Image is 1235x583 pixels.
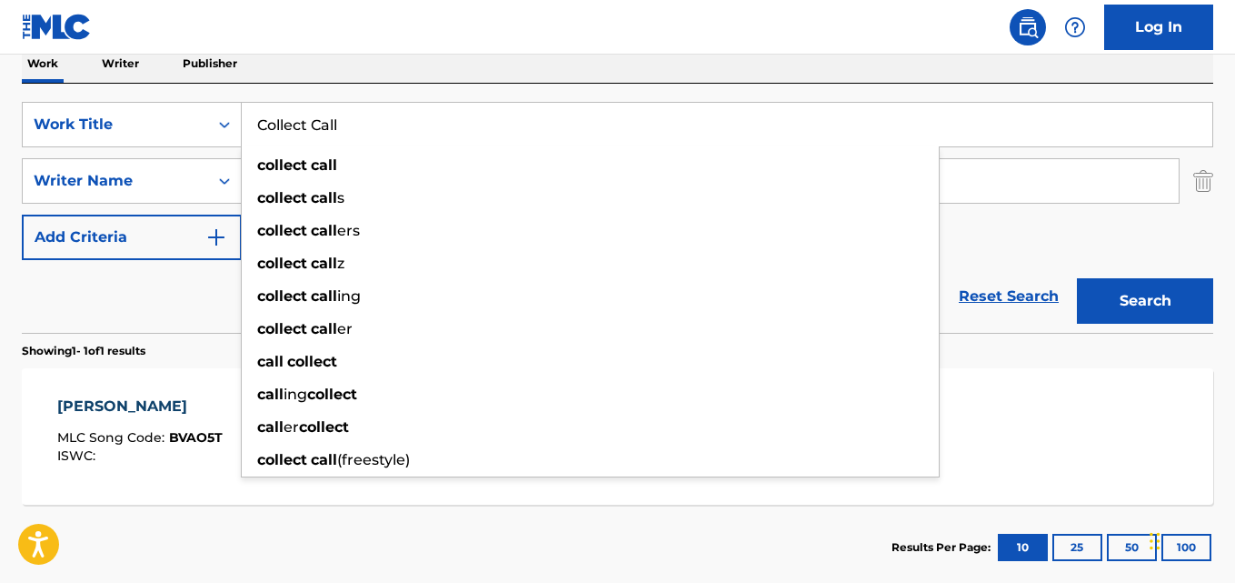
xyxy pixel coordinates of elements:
strong: call [311,287,337,305]
strong: call [311,255,337,272]
span: er [284,418,299,436]
div: Drag [1150,514,1160,568]
p: Work [22,45,64,83]
p: Showing 1 - 1 of 1 results [22,343,145,359]
div: Writer Name [34,170,197,192]
iframe: Chat Widget [1144,496,1235,583]
button: 25 [1052,534,1102,561]
span: BVAO5T [169,429,223,446]
span: z [337,255,344,272]
button: Search [1077,278,1213,324]
a: Public Search [1010,9,1046,45]
p: Writer [96,45,144,83]
span: ISWC : [57,447,100,464]
a: Log In [1104,5,1213,50]
strong: call [311,320,337,337]
span: s [337,189,344,206]
strong: call [257,353,284,370]
span: ing [337,287,361,305]
strong: collect [257,156,307,174]
strong: collect [299,418,349,436]
div: Work Title [34,114,197,136]
form: Search Form [22,102,1213,333]
div: [PERSON_NAME] [57,396,223,417]
strong: collect [257,320,307,337]
div: Help [1057,9,1093,45]
strong: call [257,386,284,403]
strong: collect [257,222,307,239]
strong: collect [257,189,307,206]
strong: call [311,189,337,206]
strong: collect [307,386,357,403]
button: 50 [1107,534,1157,561]
strong: collect [257,255,307,272]
img: Delete Criterion [1193,158,1213,204]
button: 10 [998,534,1048,561]
a: [PERSON_NAME]MLC Song Code:BVAO5TISWC:Writers (6)[PERSON_NAME], [PERSON_NAME] [PERSON_NAME], [PER... [22,368,1213,505]
strong: collect [257,451,307,468]
img: 9d2ae6d4665cec9f34b9.svg [205,226,227,248]
span: ing [284,386,307,403]
img: help [1064,16,1086,38]
strong: collect [287,353,337,370]
p: Results Per Page: [891,539,995,556]
img: search [1017,16,1039,38]
span: (freestyle) [337,451,410,468]
span: ers [337,222,360,239]
span: MLC Song Code : [57,429,169,446]
img: MLC Logo [22,14,92,40]
a: Reset Search [950,276,1068,317]
button: Add Criteria [22,215,242,260]
strong: call [257,418,284,436]
strong: call [311,156,337,174]
strong: collect [257,287,307,305]
strong: call [311,451,337,468]
p: Publisher [177,45,243,83]
span: er [337,320,353,337]
strong: call [311,222,337,239]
